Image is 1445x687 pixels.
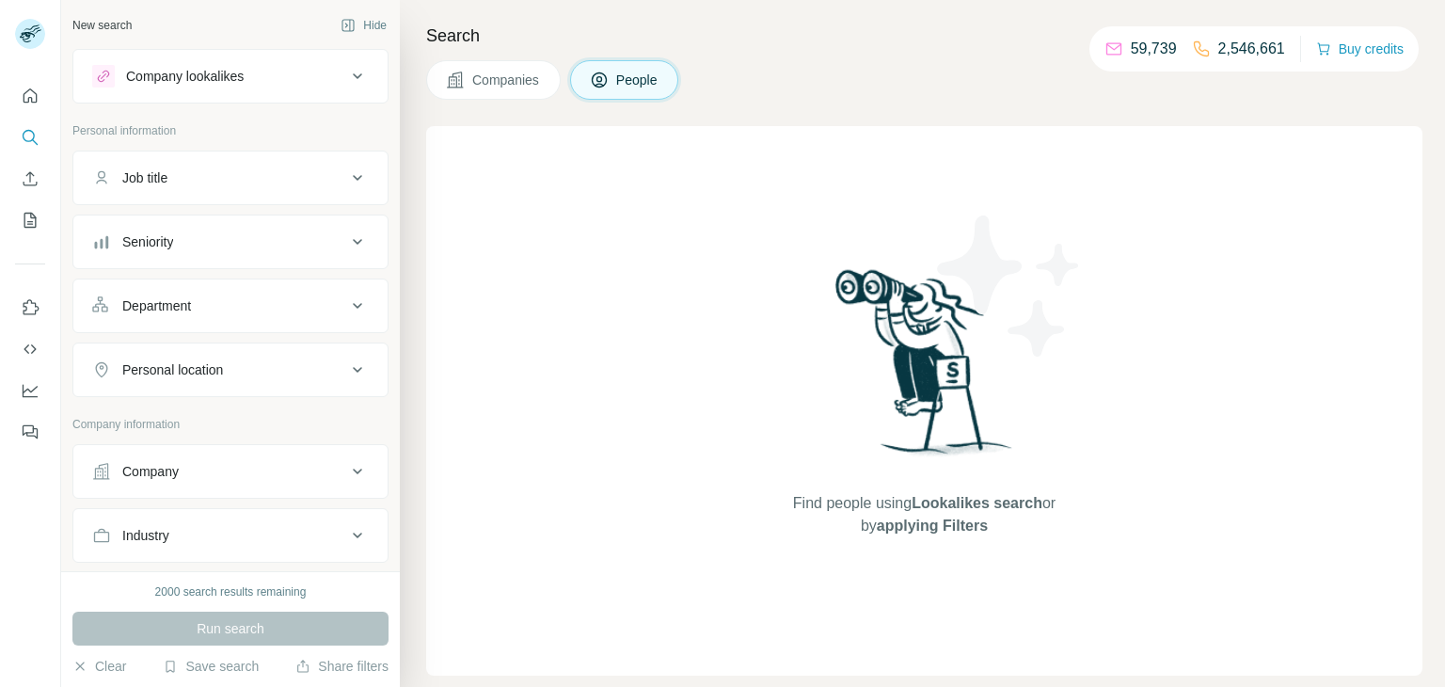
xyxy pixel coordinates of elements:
[122,526,169,545] div: Industry
[1218,38,1285,60] p: 2,546,661
[15,374,45,407] button: Dashboard
[15,415,45,449] button: Feedback
[73,54,388,99] button: Company lookalikes
[73,283,388,328] button: Department
[72,657,126,676] button: Clear
[73,513,388,558] button: Industry
[295,657,389,676] button: Share filters
[72,122,389,139] p: Personal information
[912,495,1042,511] span: Lookalikes search
[122,360,223,379] div: Personal location
[72,17,132,34] div: New search
[73,155,388,200] button: Job title
[327,11,400,40] button: Hide
[773,492,1074,537] span: Find people using or by
[15,332,45,366] button: Use Surfe API
[827,264,1023,474] img: Surfe Illustration - Woman searching with binoculars
[72,416,389,433] p: Company information
[73,219,388,264] button: Seniority
[163,657,259,676] button: Save search
[15,162,45,196] button: Enrich CSV
[472,71,541,89] span: Companies
[1131,38,1177,60] p: 59,739
[15,79,45,113] button: Quick start
[122,168,167,187] div: Job title
[122,232,173,251] div: Seniority
[126,67,244,86] div: Company lookalikes
[15,120,45,154] button: Search
[925,201,1094,371] img: Surfe Illustration - Stars
[73,347,388,392] button: Personal location
[1316,36,1404,62] button: Buy credits
[122,462,179,481] div: Company
[15,291,45,325] button: Use Surfe on LinkedIn
[426,23,1422,49] h4: Search
[877,518,988,534] span: applying Filters
[616,71,659,89] span: People
[73,449,388,494] button: Company
[155,583,307,600] div: 2000 search results remaining
[15,203,45,237] button: My lists
[122,296,191,315] div: Department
